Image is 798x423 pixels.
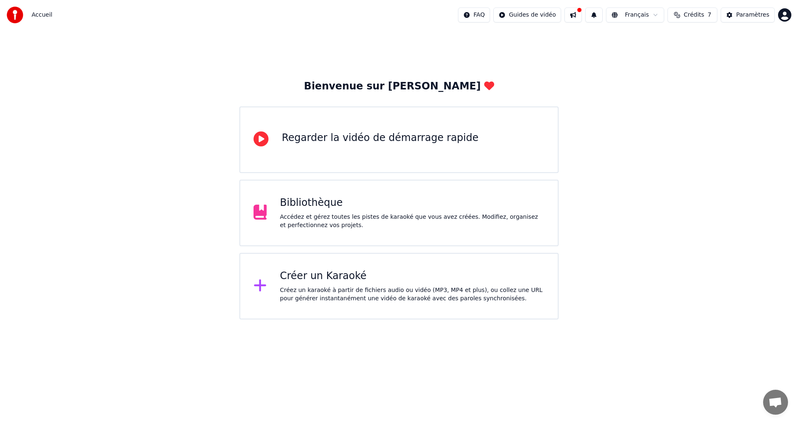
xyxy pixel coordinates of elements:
[684,11,704,19] span: Crédits
[7,7,23,23] img: youka
[736,11,769,19] div: Paramètres
[282,131,478,145] div: Regarder la vidéo de démarrage rapide
[32,11,52,19] nav: breadcrumb
[707,11,711,19] span: 7
[493,7,561,22] button: Guides de vidéo
[721,7,775,22] button: Paramètres
[458,7,490,22] button: FAQ
[280,213,545,230] div: Accédez et gérez toutes les pistes de karaoké que vous avez créées. Modifiez, organisez et perfec...
[280,270,545,283] div: Créer un Karaoké
[280,286,545,303] div: Créez un karaoké à partir de fichiers audio ou vidéo (MP3, MP4 et plus), ou collez une URL pour g...
[667,7,717,22] button: Crédits7
[304,80,494,93] div: Bienvenue sur [PERSON_NAME]
[32,11,52,19] span: Accueil
[280,196,545,210] div: Bibliothèque
[763,390,788,415] div: Ouvrir le chat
